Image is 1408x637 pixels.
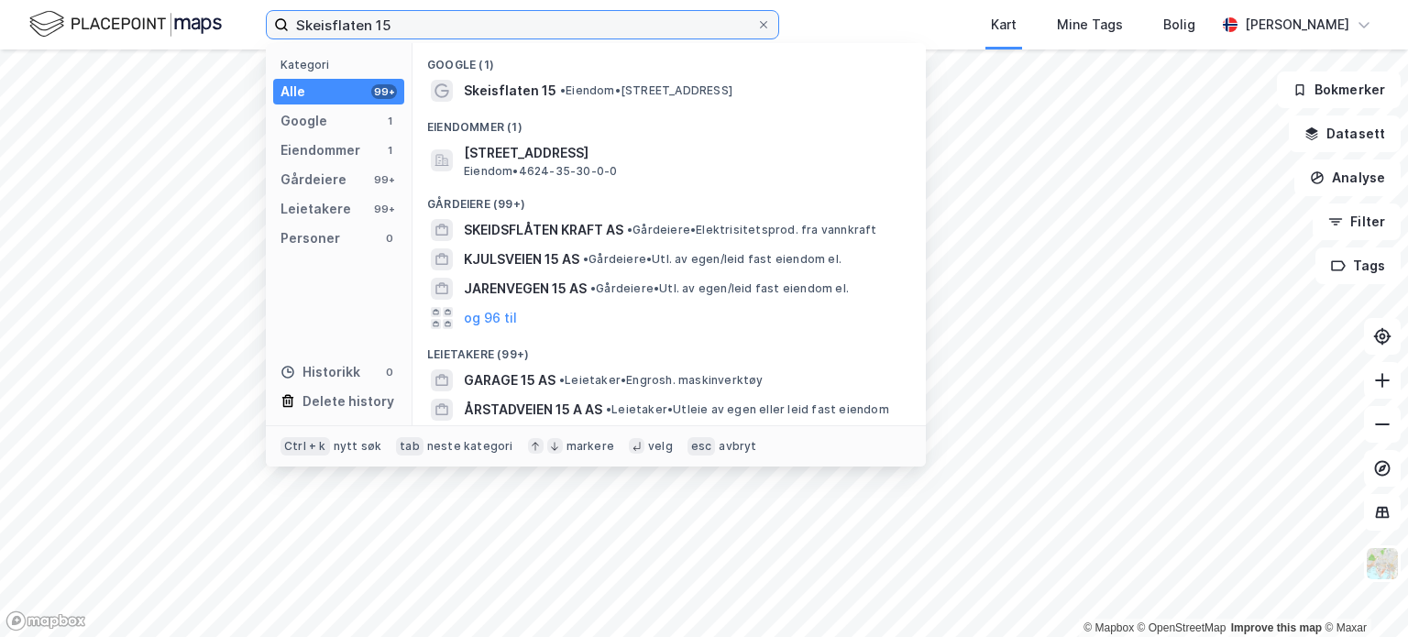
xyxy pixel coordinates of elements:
span: • [583,252,588,266]
div: [PERSON_NAME] [1245,14,1349,36]
span: Gårdeiere • Elektrisitetsprod. fra vannkraft [627,223,877,237]
span: [STREET_ADDRESS] [464,142,904,164]
div: velg [648,439,673,454]
img: Z [1365,546,1400,581]
div: Kontrollprogram for chat [1316,549,1408,637]
span: KJULSVEIEN 15 AS [464,248,579,270]
span: • [606,402,611,416]
span: • [559,373,565,387]
div: Google (1) [412,43,926,76]
span: • [590,281,596,295]
span: • [560,83,566,97]
div: Historikk [280,361,360,383]
div: Eiendommer [280,139,360,161]
span: Eiendom • 4624-35-30-0-0 [464,164,617,179]
div: Kart [991,14,1017,36]
div: 99+ [371,84,397,99]
span: GARAGE 15 AS [464,369,555,391]
img: logo.f888ab2527a4732fd821a326f86c7f29.svg [29,8,222,40]
div: neste kategori [427,439,513,454]
div: Delete history [302,390,394,412]
iframe: Chat Widget [1316,549,1408,637]
div: 99+ [371,202,397,216]
button: Tags [1315,247,1401,284]
div: markere [566,439,614,454]
a: OpenStreetMap [1138,621,1226,634]
div: Google [280,110,327,132]
div: Kategori [280,58,404,71]
div: 0 [382,365,397,379]
div: Leietakere [280,198,351,220]
button: Filter [1313,203,1401,240]
span: ÅRSTADVEIEN 15 A AS [464,399,602,421]
span: Leietaker • Engrosh. maskinverktøy [559,373,764,388]
div: 1 [382,114,397,128]
a: Improve this map [1231,621,1322,634]
a: Mapbox [1083,621,1134,634]
span: • [627,223,632,236]
div: Bolig [1163,14,1195,36]
input: Søk på adresse, matrikkel, gårdeiere, leietakere eller personer [289,11,756,38]
div: Alle [280,81,305,103]
button: Bokmerker [1277,71,1401,108]
span: Gårdeiere • Utl. av egen/leid fast eiendom el. [583,252,841,267]
span: SKEIDSFLÅTEN KRAFT AS [464,219,623,241]
div: nytt søk [334,439,382,454]
div: 0 [382,231,397,246]
span: JARENVEGEN 15 AS [464,278,587,300]
div: tab [396,437,423,456]
span: Skeisflaten 15 [464,80,556,102]
div: Mine Tags [1057,14,1123,36]
div: Ctrl + k [280,437,330,456]
span: Leietaker • Utleie av egen eller leid fast eiendom [606,402,889,417]
div: 99+ [371,172,397,187]
div: avbryt [719,439,756,454]
div: Leietakere (99+) [412,333,926,366]
div: esc [687,437,716,456]
div: Gårdeiere [280,169,346,191]
span: Eiendom • [STREET_ADDRESS] [560,83,732,98]
button: og 96 til [464,307,517,329]
div: 1 [382,143,397,158]
span: Gårdeiere • Utl. av egen/leid fast eiendom el. [590,281,849,296]
div: Gårdeiere (99+) [412,182,926,215]
button: Datasett [1289,115,1401,152]
a: Mapbox homepage [5,610,86,632]
div: Eiendommer (1) [412,105,926,138]
div: Personer [280,227,340,249]
button: Analyse [1294,159,1401,196]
